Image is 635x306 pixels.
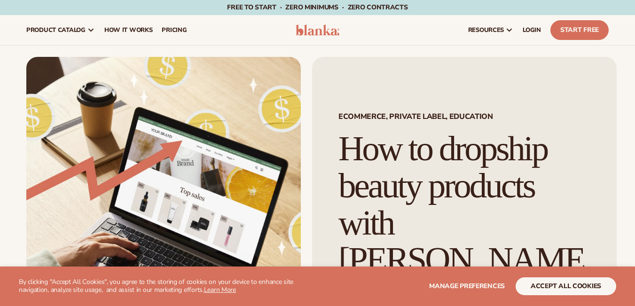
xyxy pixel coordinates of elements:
span: How It Works [104,26,153,34]
a: pricing [157,15,191,45]
a: LOGIN [518,15,546,45]
a: How It Works [100,15,157,45]
span: resources [468,26,504,34]
img: logo [296,24,340,36]
p: By clicking "Accept All Cookies", you agree to the storing of cookies on your device to enhance s... [19,278,314,294]
span: Free to start · ZERO minimums · ZERO contracts [227,3,408,12]
a: Learn More [204,285,236,294]
span: pricing [162,26,187,34]
button: Manage preferences [429,277,505,295]
a: Start Free [550,20,609,40]
span: Manage preferences [429,282,505,290]
a: resources [463,15,518,45]
span: LOGIN [523,26,541,34]
button: accept all cookies [516,277,616,295]
span: product catalog [26,26,86,34]
span: Ecommerce, Private Label, EDUCATION [338,113,590,120]
a: product catalog [22,15,100,45]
